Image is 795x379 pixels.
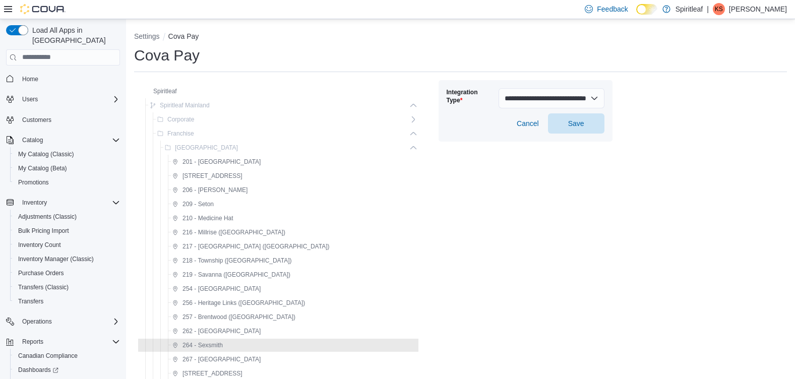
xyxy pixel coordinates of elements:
button: Cancel [513,113,543,134]
button: Spiritleaf [139,85,181,97]
span: Franchise [167,130,194,138]
button: My Catalog (Beta) [10,161,124,175]
a: Bulk Pricing Import [14,225,73,237]
span: 262 - [GEOGRAPHIC_DATA] [182,327,261,335]
button: Operations [18,315,56,328]
button: [GEOGRAPHIC_DATA] [161,142,242,154]
span: My Catalog (Beta) [18,164,67,172]
a: Customers [18,114,55,126]
h1: Cova Pay [134,45,200,66]
button: Transfers [10,294,124,308]
span: My Catalog (Classic) [18,150,74,158]
a: Dashboards [10,363,124,377]
button: Settings [134,32,160,40]
span: Users [22,95,38,103]
button: Corporate [153,113,198,125]
span: 209 - Seton [182,200,214,208]
span: 206 - [PERSON_NAME] [182,186,248,194]
span: Bulk Pricing Import [18,227,69,235]
button: [STREET_ADDRESS] [168,170,247,182]
button: Franchise [153,128,198,140]
span: Dashboards [14,364,120,376]
div: Kennedy S [713,3,725,15]
span: Home [18,73,120,85]
span: Inventory Manager (Classic) [18,255,94,263]
span: [GEOGRAPHIC_DATA] [175,144,238,152]
button: Inventory Count [10,238,124,252]
span: 256 - Heritage Links ([GEOGRAPHIC_DATA]) [182,299,305,307]
button: Canadian Compliance [10,349,124,363]
button: 216 - Millrise ([GEOGRAPHIC_DATA]) [168,226,289,238]
span: Customers [18,113,120,126]
button: Inventory [18,197,51,209]
span: Users [18,93,120,105]
input: Dark Mode [636,4,657,15]
span: Reports [18,336,120,348]
span: Customers [22,116,51,124]
button: Bulk Pricing Import [10,224,124,238]
span: 264 - Sexsmith [182,341,223,349]
span: Corporate [167,115,194,123]
button: 209 - Seton [168,198,218,210]
span: My Catalog (Classic) [14,148,120,160]
button: 210 - Medicine Hat [168,212,237,224]
span: Spiritleaf [153,87,177,95]
span: 219 - Savanna ([GEOGRAPHIC_DATA]) [182,271,290,279]
button: 206 - [PERSON_NAME] [168,184,252,196]
span: Canadian Compliance [14,350,120,362]
button: My Catalog (Classic) [10,147,124,161]
button: Home [2,72,124,86]
a: My Catalog (Beta) [14,162,71,174]
a: Adjustments (Classic) [14,211,81,223]
span: My Catalog (Beta) [14,162,120,174]
button: Transfers (Classic) [10,280,124,294]
span: Inventory [22,199,47,207]
button: 219 - Savanna ([GEOGRAPHIC_DATA]) [168,269,294,281]
span: Save [568,118,584,129]
button: Catalog [2,133,124,147]
span: Reports [22,338,43,346]
span: 218 - Township ([GEOGRAPHIC_DATA]) [182,257,291,265]
span: Inventory Manager (Classic) [14,253,120,265]
span: 201 - [GEOGRAPHIC_DATA] [182,158,261,166]
button: Save [548,113,604,134]
nav: An example of EuiBreadcrumbs [134,31,787,43]
button: 257 - Brentwood ([GEOGRAPHIC_DATA]) [168,311,299,323]
a: Purchase Orders [14,267,68,279]
span: [STREET_ADDRESS] [182,172,242,180]
span: Home [22,75,38,83]
span: Catalog [18,134,120,146]
span: Purchase Orders [18,269,64,277]
a: Inventory Count [14,239,65,251]
span: Transfers (Classic) [14,281,120,293]
a: My Catalog (Classic) [14,148,78,160]
button: 267 - [GEOGRAPHIC_DATA] [168,353,265,365]
img: Cova [20,4,66,14]
a: Transfers (Classic) [14,281,73,293]
span: Inventory Count [14,239,120,251]
button: Reports [18,336,47,348]
span: Catalog [22,136,43,144]
button: Inventory Manager (Classic) [10,252,124,266]
button: 218 - Township ([GEOGRAPHIC_DATA]) [168,255,295,267]
button: Users [18,93,42,105]
button: Spiritleaf Mainland [146,99,214,111]
span: [STREET_ADDRESS] [182,369,242,377]
span: 217 - [GEOGRAPHIC_DATA] ([GEOGRAPHIC_DATA]) [182,242,329,250]
span: Operations [22,318,52,326]
span: Transfers (Classic) [18,283,69,291]
button: Purchase Orders [10,266,124,280]
button: 254 - [GEOGRAPHIC_DATA] [168,283,265,295]
span: Purchase Orders [14,267,120,279]
button: 262 - [GEOGRAPHIC_DATA] [168,325,265,337]
button: Promotions [10,175,124,190]
a: Promotions [14,176,53,188]
span: Dashboards [18,366,58,374]
span: Bulk Pricing Import [14,225,120,237]
p: | [707,3,709,15]
p: [PERSON_NAME] [729,3,787,15]
span: Inventory Count [18,241,61,249]
span: Adjustments (Classic) [14,211,120,223]
a: Dashboards [14,364,63,376]
span: Cancel [517,118,539,129]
